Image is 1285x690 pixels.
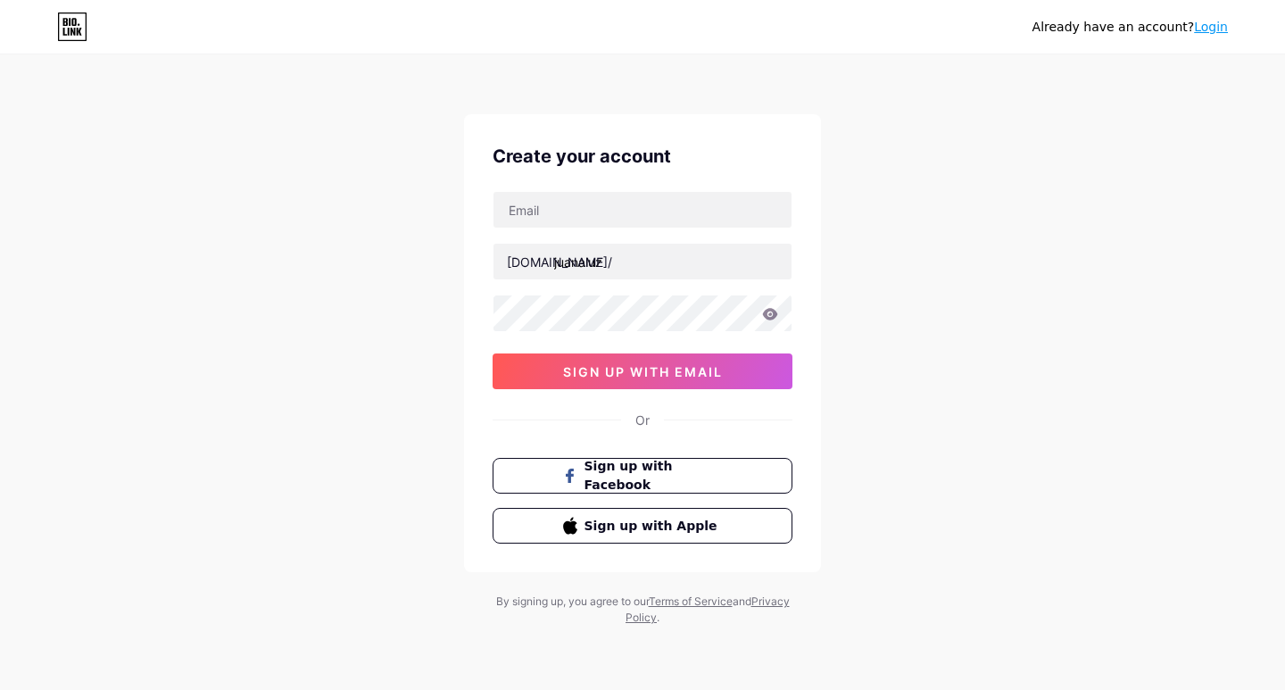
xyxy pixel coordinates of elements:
[491,594,794,626] div: By signing up, you agree to our and .
[584,457,723,495] span: Sign up with Facebook
[584,517,723,536] span: Sign up with Apple
[493,458,792,494] button: Sign up with Facebook
[507,253,612,271] div: [DOMAIN_NAME]/
[1194,20,1228,34] a: Login
[493,353,792,389] button: sign up with email
[493,244,792,279] input: username
[493,192,792,228] input: Email
[649,594,733,608] a: Terms of Service
[563,364,723,379] span: sign up with email
[1032,18,1228,37] div: Already have an account?
[635,411,650,429] div: Or
[493,143,792,170] div: Create your account
[493,508,792,544] button: Sign up with Apple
